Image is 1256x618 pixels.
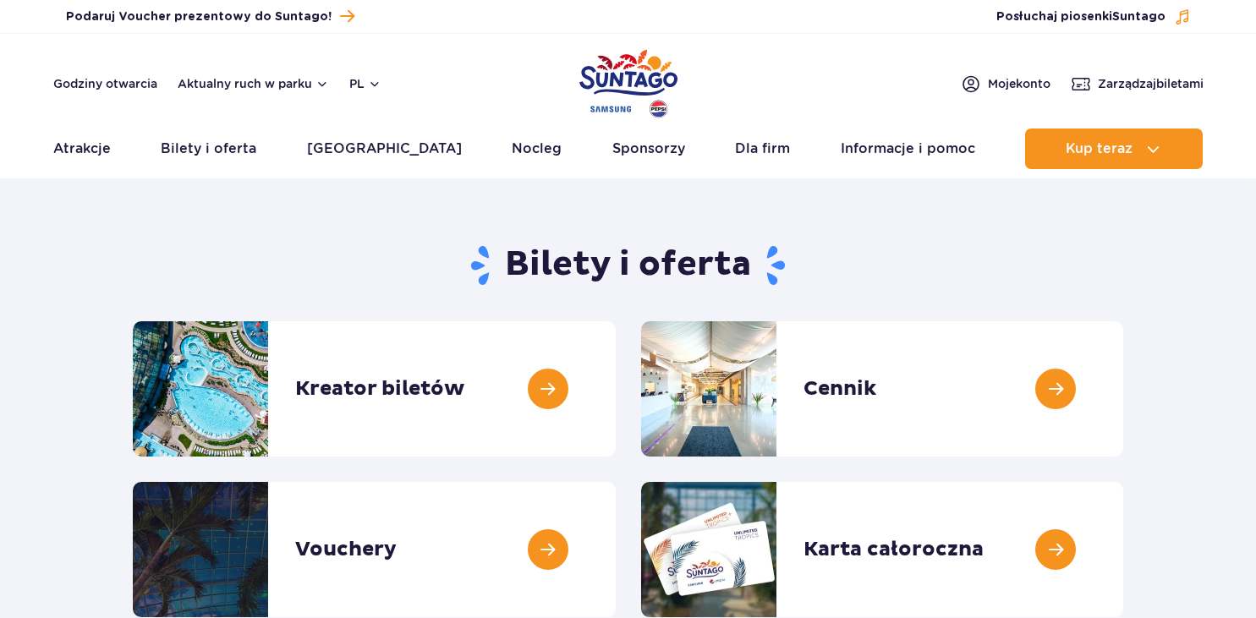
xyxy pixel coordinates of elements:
a: Bilety i oferta [161,129,256,169]
a: Podaruj Voucher prezentowy do Suntago! [66,5,354,28]
a: Godziny otwarcia [53,75,157,92]
button: Aktualny ruch w parku [178,77,329,90]
a: Informacje i pomoc [841,129,975,169]
span: Suntago [1112,11,1166,23]
a: Sponsorzy [612,129,685,169]
span: Podaruj Voucher prezentowy do Suntago! [66,8,332,25]
span: Zarządzaj biletami [1098,75,1204,92]
a: [GEOGRAPHIC_DATA] [307,129,462,169]
span: Moje konto [988,75,1050,92]
a: Park of Poland [579,42,677,120]
button: Posłuchaj piosenkiSuntago [996,8,1191,25]
a: Nocleg [512,129,562,169]
a: Mojekonto [961,74,1050,94]
a: Dla firm [735,129,790,169]
button: Kup teraz [1025,129,1203,169]
span: Kup teraz [1066,141,1133,156]
h1: Bilety i oferta [133,243,1123,287]
button: pl [349,75,381,92]
a: Atrakcje [53,129,111,169]
span: Posłuchaj piosenki [996,8,1166,25]
a: Zarządzajbiletami [1071,74,1204,94]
